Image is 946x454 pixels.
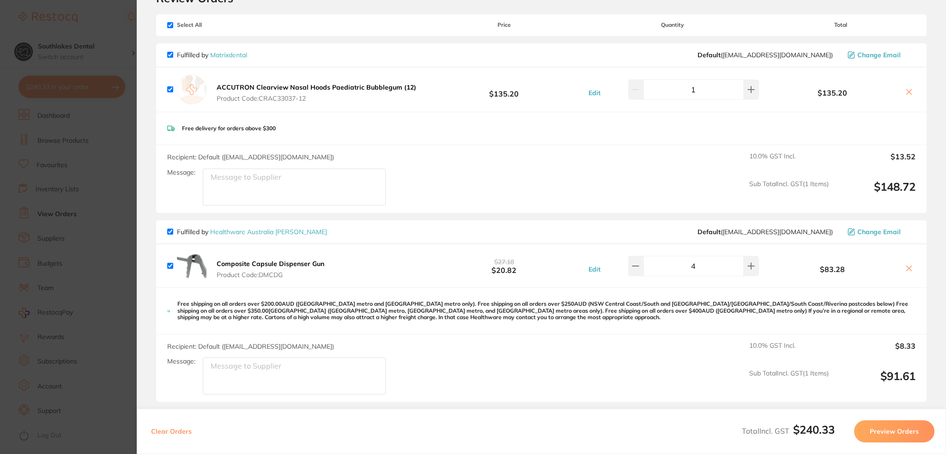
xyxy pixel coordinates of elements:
button: Composite Capsule Dispenser Gun Product Code:DMCDG [214,260,327,279]
b: $135.20 [429,81,579,98]
span: $27.18 [494,258,514,266]
img: Y3hmcTNxdw [177,252,206,280]
output: $148.72 [836,180,916,206]
span: Change Email [857,228,901,236]
label: Message: [167,169,195,176]
output: $91.61 [836,369,916,395]
span: Total [766,22,916,28]
b: $240.33 [793,423,835,436]
span: Select All [167,22,260,28]
b: Default [697,228,721,236]
button: Clear Orders [148,420,194,442]
b: $135.20 [766,89,899,97]
button: Change Email [845,228,916,236]
span: Product Code: CRAC33037-12 [217,95,416,102]
p: Free shipping on all orders over $200.00AUD ([GEOGRAPHIC_DATA] metro and [GEOGRAPHIC_DATA] metro ... [177,301,916,321]
span: info@healthwareaustralia.com.au [697,228,833,236]
b: $20.82 [429,257,579,274]
b: ACCUTRON Clearview Nasal Hoods Paediatric Bubblegum (12) [217,83,416,91]
a: Healthware Australia [PERSON_NAME] [210,228,327,236]
span: Sub Total Incl. GST ( 1 Items) [749,180,829,206]
p: Free delivery for orders above $300 [182,125,276,132]
span: Recipient: Default ( [EMAIL_ADDRESS][DOMAIN_NAME] ) [167,153,334,161]
span: Total Incl. GST [742,426,835,436]
p: Fulfilled by [177,51,247,59]
button: Change Email [845,51,916,59]
span: Recipient: Default ( [EMAIL_ADDRESS][DOMAIN_NAME] ) [167,342,334,351]
span: Sub Total Incl. GST ( 1 Items) [749,369,829,395]
button: ACCUTRON Clearview Nasal Hoods Paediatric Bubblegum (12) Product Code:CRAC33037-12 [214,83,419,103]
b: Composite Capsule Dispenser Gun [217,260,324,268]
label: Message: [167,357,195,365]
b: Default [697,51,721,59]
span: Quantity [579,22,766,28]
span: 10.0 % GST Incl. [749,152,829,173]
b: $83.28 [766,265,899,273]
button: Edit [586,89,603,97]
span: Change Email [857,51,901,59]
span: sales@matrixdental.com.au [697,51,833,59]
output: $13.52 [836,152,916,173]
span: Price [429,22,579,28]
p: Fulfilled by [177,228,327,236]
span: Product Code: DMCDG [217,271,324,278]
a: Matrixdental [210,51,247,59]
button: Edit [586,265,603,273]
img: empty.jpg [177,75,206,104]
button: Preview Orders [854,420,934,442]
span: 10.0 % GST Incl. [749,342,829,362]
output: $8.33 [836,342,916,362]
